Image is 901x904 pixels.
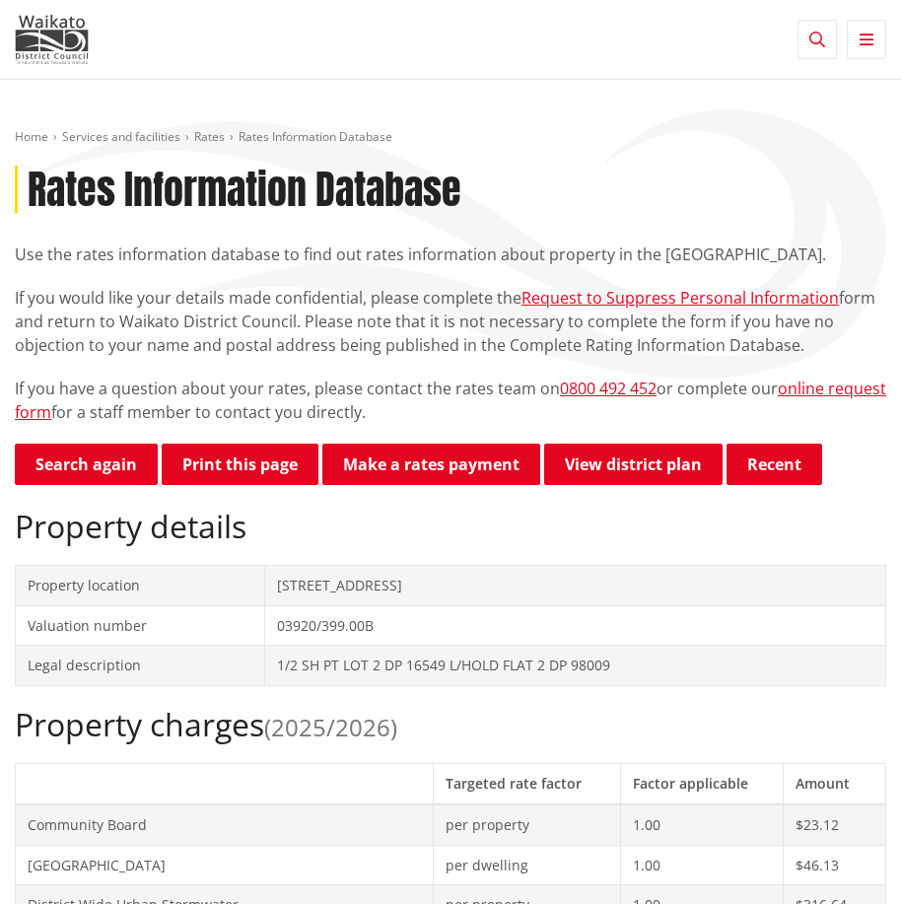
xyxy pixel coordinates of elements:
span: (2025/2026) [264,711,397,743]
td: per dwelling [434,845,621,885]
a: Rates [194,128,225,145]
td: [STREET_ADDRESS] [265,566,886,606]
p: If you would like your details made confidential, please complete the form and return to Waikato ... [15,286,886,357]
p: If you have a question about your rates, please contact the rates team on or complete our for a s... [15,377,886,424]
th: Amount [784,764,886,804]
td: [GEOGRAPHIC_DATA] [16,845,434,885]
td: per property [434,804,621,845]
a: Make a rates payment [322,444,540,485]
h2: Property charges [15,706,886,743]
a: View district plan [544,444,723,485]
a: Search again [15,444,158,485]
img: Waikato District Council - Te Kaunihera aa Takiwaa o Waikato [15,15,89,64]
th: Factor applicable [620,764,783,804]
button: Recent [727,444,822,485]
a: Services and facilities [62,128,180,145]
nav: breadcrumb [15,129,886,146]
td: 1.00 [620,845,783,885]
td: 1/2 SH PT LOT 2 DP 16549 L/HOLD FLAT 2 DP 98009 [265,646,886,686]
th: Targeted rate factor [434,764,621,804]
a: Home [15,128,48,145]
td: 1.00 [620,804,783,845]
span: Rates Information Database [239,128,392,145]
td: Legal description [16,646,265,686]
td: $46.13 [784,845,886,885]
td: Property location [16,566,265,606]
td: Community Board [16,804,434,845]
a: 0800 492 452 [560,378,657,399]
td: Valuation number [16,605,265,646]
a: Request to Suppress Personal Information [521,287,839,309]
button: Print this page [162,444,318,485]
a: online request form [15,378,886,423]
h2: Property details [15,508,886,545]
td: $23.12 [784,804,886,845]
td: 03920/399.00B [265,605,886,646]
h1: Rates Information Database [28,166,461,213]
p: Use the rates information database to find out rates information about property in the [GEOGRAPHI... [15,243,886,266]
